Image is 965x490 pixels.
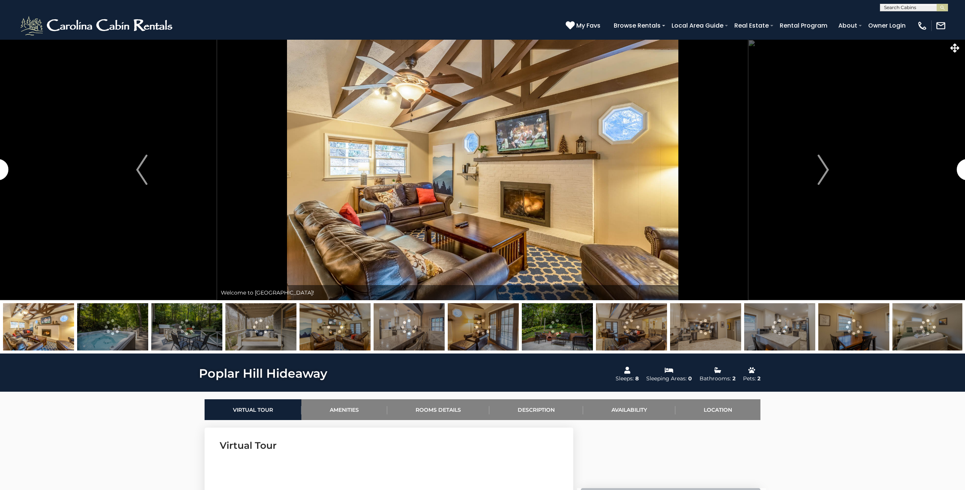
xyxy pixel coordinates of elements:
img: 163601147 [374,303,445,350]
div: Welcome to [GEOGRAPHIC_DATA]! [217,285,748,300]
button: Previous [67,39,217,300]
img: 164834787 [77,303,148,350]
img: 163601141 [596,303,667,350]
a: My Favs [566,21,602,31]
img: 163601143 [892,303,963,350]
a: Rental Program [776,19,831,32]
a: Availability [583,399,675,420]
button: Next [748,39,898,300]
img: arrow [818,155,829,185]
a: Amenities [301,399,387,420]
a: Virtual Tour [205,399,301,420]
span: My Favs [576,21,600,30]
h3: Virtual Tour [220,439,558,452]
a: Rooms Details [387,399,489,420]
a: Location [675,399,760,420]
img: 163601151 [225,303,296,350]
a: Owner Login [864,19,909,32]
img: 163601139 [3,303,74,350]
img: 163601138 [299,303,371,350]
img: arrow [136,155,147,185]
img: 163601145 [818,303,889,350]
img: 163601140 [448,303,519,350]
a: Browse Rentals [610,19,664,32]
img: 163601146 [670,303,741,350]
a: About [835,19,861,32]
a: Description [489,399,583,420]
img: 164834779 [151,303,222,350]
img: 163601144 [744,303,815,350]
a: Local Area Guide [668,19,727,32]
img: phone-regular-white.png [917,20,928,31]
img: mail-regular-white.png [936,20,946,31]
a: Real Estate [731,19,773,32]
img: White-1-2.png [19,14,176,37]
img: 164834786 [522,303,593,350]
